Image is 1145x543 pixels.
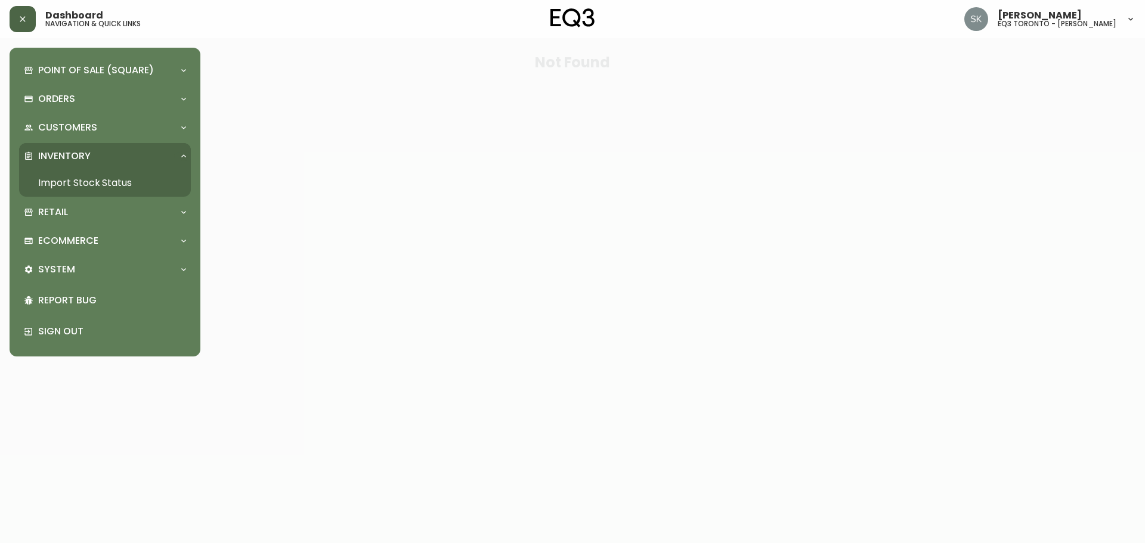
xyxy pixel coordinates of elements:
span: Dashboard [45,11,103,20]
div: Point of Sale (Square) [19,57,191,83]
img: 2f4b246f1aa1d14c63ff9b0999072a8a [964,7,988,31]
p: Inventory [38,150,91,163]
h5: eq3 toronto - [PERSON_NAME] [998,20,1116,27]
a: Import Stock Status [19,169,191,197]
p: Retail [38,206,68,219]
div: Retail [19,199,191,225]
img: logo [550,8,595,27]
div: Orders [19,86,191,112]
div: Report Bug [19,285,191,316]
div: System [19,256,191,283]
p: Orders [38,92,75,106]
p: Ecommerce [38,234,98,247]
div: Ecommerce [19,228,191,254]
p: Sign Out [38,325,186,338]
div: Sign Out [19,316,191,347]
p: Report Bug [38,294,186,307]
p: Customers [38,121,97,134]
p: System [38,263,75,276]
div: Inventory [19,143,191,169]
span: [PERSON_NAME] [998,11,1082,20]
p: Point of Sale (Square) [38,64,154,77]
div: Customers [19,114,191,141]
h5: navigation & quick links [45,20,141,27]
